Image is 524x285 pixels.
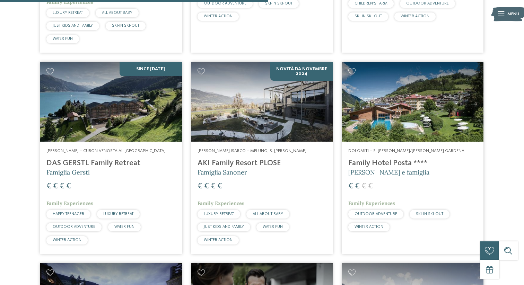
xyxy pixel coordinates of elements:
[348,159,477,168] h4: Family Hotel Posta ****
[191,62,333,254] a: Cercate un hotel per famiglie? Qui troverete solo i migliori! NOVITÀ da novembre 2024 [PERSON_NAM...
[53,11,83,15] span: LUXURY RETREAT
[204,238,233,242] span: WINTER ACTION
[355,212,397,216] span: OUTDOOR ADVENTURE
[102,11,132,15] span: ALL ABOUT BABY
[60,182,64,190] span: €
[53,212,84,216] span: HAPPY TEENAGER
[53,37,73,41] span: WATER FUN
[46,149,166,153] span: [PERSON_NAME] – Curon Venosta al [GEOGRAPHIC_DATA]
[211,182,216,190] span: €
[46,168,90,176] span: Famiglia Gerstl
[342,62,483,254] a: Cercate un hotel per famiglie? Qui troverete solo i migliori! Dolomiti – S. [PERSON_NAME]/[PERSON...
[46,200,93,206] span: Family Experiences
[198,149,306,153] span: [PERSON_NAME] Isarco – Meluno, S. [PERSON_NAME]
[348,149,464,153] span: Dolomiti – S. [PERSON_NAME]/[PERSON_NAME] Gardena
[204,14,233,18] span: WINTER ACTION
[46,182,51,190] span: €
[361,182,366,190] span: €
[416,212,443,216] span: SKI-IN SKI-OUT
[253,212,283,216] span: ALL ABOUT BABY
[53,225,95,229] span: OUTDOOR ADVENTURE
[348,168,429,176] span: [PERSON_NAME] e famiglia
[263,225,283,229] span: WATER FUN
[368,182,373,190] span: €
[342,62,483,142] img: Cercate un hotel per famiglie? Qui troverete solo i migliori!
[191,62,333,142] img: Cercate un hotel per famiglie? Qui troverete solo i migliori!
[40,62,182,142] img: Cercate un hotel per famiglie? Qui troverete solo i migliori!
[46,159,175,168] h4: DAS GERSTL Family Retreat
[401,14,429,18] span: WINTER ACTION
[198,200,244,206] span: Family Experiences
[103,212,133,216] span: LUXURY RETREAT
[355,225,383,229] span: WINTER ACTION
[112,24,139,28] span: SKI-IN SKI-OUT
[204,225,244,229] span: JUST KIDS AND FAMILY
[217,182,222,190] span: €
[355,1,387,6] span: CHILDREN’S FARM
[53,24,93,28] span: JUST KIDS AND FAMILY
[198,182,202,190] span: €
[53,238,81,242] span: WINTER ACTION
[204,212,234,216] span: LUXURY RETREAT
[198,168,247,176] span: Famiglia Sanoner
[265,1,292,6] span: SKI-IN SKI-OUT
[114,225,134,229] span: WATER FUN
[406,1,449,6] span: OUTDOOR ADVENTURE
[348,200,395,206] span: Family Experiences
[204,182,209,190] span: €
[204,1,246,6] span: OUTDOOR ADVENTURE
[66,182,71,190] span: €
[198,159,326,168] h4: AKI Family Resort PLOSE
[355,182,360,190] span: €
[40,62,182,254] a: Cercate un hotel per famiglie? Qui troverete solo i migliori! SINCE [DATE] [PERSON_NAME] – Curon ...
[348,182,353,190] span: €
[355,14,382,18] span: SKI-IN SKI-OUT
[53,182,58,190] span: €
